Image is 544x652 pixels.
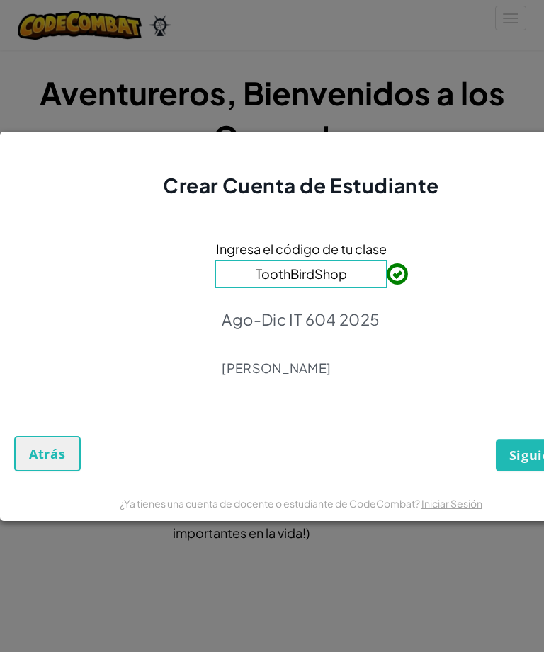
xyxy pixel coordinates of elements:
button: Atrás [14,436,81,471]
span: Ingresa el código de tu clase [216,239,387,259]
span: Atrás [29,445,66,462]
span: Crear Cuenta de Estudiante [163,173,439,198]
p: [PERSON_NAME] [222,360,380,377]
a: Iniciar Sesión [421,497,482,510]
p: Ago-Dic IT 604 2025 [222,309,380,329]
span: ¿Ya tienes una cuenta de docente o estudiante de CodeCombat? [120,497,421,510]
